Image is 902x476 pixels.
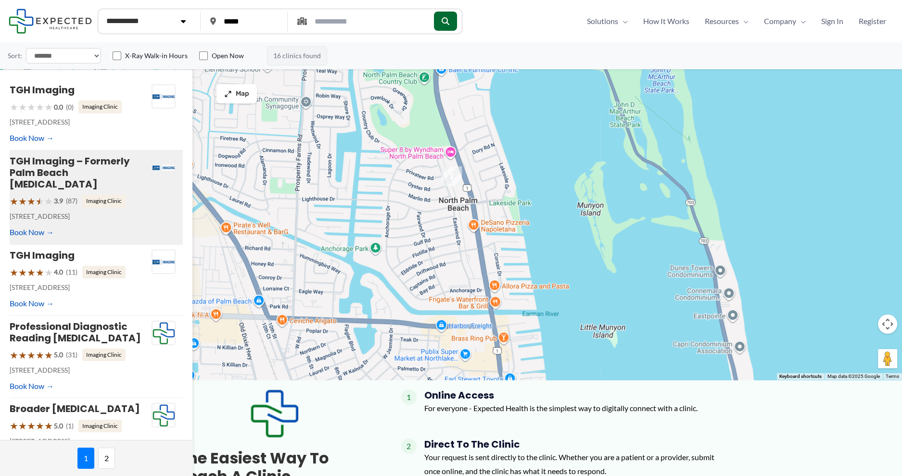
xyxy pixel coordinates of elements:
[401,438,417,454] span: 2
[18,263,27,281] span: ★
[10,131,54,145] a: Book Now
[54,349,63,361] span: 5.0
[125,51,188,61] label: X-Ray Walk-in Hours
[763,14,796,28] span: Company
[10,346,18,364] span: ★
[27,98,36,116] span: ★
[44,263,53,281] span: ★
[54,420,63,432] span: 5.0
[27,192,36,210] span: ★
[18,417,27,435] span: ★
[10,417,18,435] span: ★
[152,250,175,274] img: TGH Imaging
[44,417,53,435] span: ★
[152,403,175,427] img: Expected Healthcare Logo
[36,263,44,281] span: ★
[18,98,27,116] span: ★
[82,266,126,278] span: Imaging Clinic
[10,116,152,128] p: [STREET_ADDRESS]
[36,98,44,116] span: ★
[152,156,175,180] img: TGH Imaging – Formerly Palm Beach Radiology
[635,14,697,28] a: How It Works
[216,84,257,103] button: Map
[82,349,126,361] span: Imaging Clinic
[643,14,689,28] span: How It Works
[10,154,130,191] a: TGH Imaging – Formerly Palm Beach [MEDICAL_DATA]
[224,90,232,98] img: Maximize
[236,90,249,98] span: Map
[878,349,897,368] button: Drag Pegman onto the map to open Street View
[697,14,756,28] a: ResourcesMenu Toggle
[10,210,152,223] p: [STREET_ADDRESS]
[78,420,122,432] span: Imaging Clinic
[98,448,115,469] span: 2
[77,448,94,469] span: 1
[618,14,627,28] span: Menu Toggle
[756,14,813,28] a: CompanyMenu Toggle
[36,346,44,364] span: ★
[212,51,244,61] label: Open Now
[54,101,63,113] span: 0.0
[66,349,77,361] span: (31)
[579,14,635,28] a: SolutionsMenu Toggle
[796,14,805,28] span: Menu Toggle
[36,192,44,210] span: ★
[250,389,298,438] img: Expected Healthcare Logo
[18,346,27,364] span: ★
[886,374,899,379] a: Terms (opens in new tab)
[36,417,44,435] span: ★
[66,266,77,278] span: (11)
[10,225,54,239] a: Book Now
[10,320,141,345] a: Professional Diagnostic Reading [MEDICAL_DATA]
[827,374,880,379] span: Map data ©2025 Google
[10,364,152,376] p: [STREET_ADDRESS]
[78,100,122,113] span: Imaging Clinic
[779,373,822,380] button: Keyboard shortcuts
[10,296,54,311] a: Book Now
[152,321,175,345] img: Expected Healthcare Logo
[438,163,466,190] div: 2
[54,195,63,207] span: 3.9
[10,249,75,262] a: TGH Imaging
[813,14,851,28] a: Sign In
[10,281,152,294] p: [STREET_ADDRESS]
[10,98,18,116] span: ★
[27,263,36,281] span: ★
[10,192,18,210] span: ★
[424,438,724,450] h4: Direct To The Clinic
[9,9,92,33] img: Expected Healthcare Logo - side, dark font, small
[44,346,53,364] span: ★
[8,50,22,62] label: Sort:
[66,101,74,113] span: (0)
[18,192,27,210] span: ★
[27,346,36,364] span: ★
[878,314,897,334] button: Map camera controls
[424,401,698,415] p: For everyone - Expected Health is the simplest way to digitally connect with a clinic.
[66,195,77,207] span: (87)
[54,266,63,278] span: 4.0
[401,389,417,405] span: 1
[44,98,53,116] span: ★
[10,402,140,415] a: Broader [MEDICAL_DATA]
[10,379,54,393] a: Book Now
[267,46,327,65] span: 16 clinics found
[44,192,53,210] span: ★
[82,195,126,207] span: Imaging Clinic
[10,263,18,281] span: ★
[152,85,175,109] img: TGH Imaging
[586,14,618,28] span: Solutions
[27,417,36,435] span: ★
[821,14,843,28] span: Sign In
[704,14,738,28] span: Resources
[738,14,748,28] span: Menu Toggle
[858,14,886,28] span: Register
[10,83,75,97] a: TGH Imaging
[10,435,152,448] p: [STREET_ADDRESS]
[66,420,74,432] span: (1)
[851,14,893,28] a: Register
[424,389,698,401] h4: Online Access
